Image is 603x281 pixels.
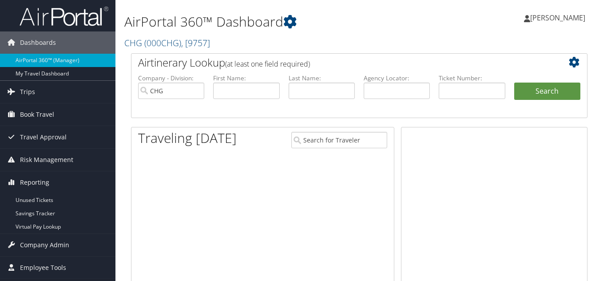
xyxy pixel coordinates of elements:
[289,74,355,83] label: Last Name:
[138,74,204,83] label: Company - Division:
[138,129,237,147] h1: Traveling [DATE]
[20,257,66,279] span: Employee Tools
[20,171,49,194] span: Reporting
[20,6,108,27] img: airportal-logo.png
[291,132,387,148] input: Search for Traveler
[20,234,69,256] span: Company Admin
[20,126,67,148] span: Travel Approval
[20,149,73,171] span: Risk Management
[364,74,430,83] label: Agency Locator:
[20,103,54,126] span: Book Travel
[144,37,181,49] span: ( 000CHG )
[20,81,35,103] span: Trips
[124,12,437,31] h1: AirPortal 360™ Dashboard
[124,37,210,49] a: CHG
[524,4,594,31] a: [PERSON_NAME]
[514,83,580,100] button: Search
[439,74,505,83] label: Ticket Number:
[530,13,585,23] span: [PERSON_NAME]
[20,32,56,54] span: Dashboards
[213,74,279,83] label: First Name:
[138,55,543,70] h2: Airtinerary Lookup
[225,59,310,69] span: (at least one field required)
[181,37,210,49] span: , [ 9757 ]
